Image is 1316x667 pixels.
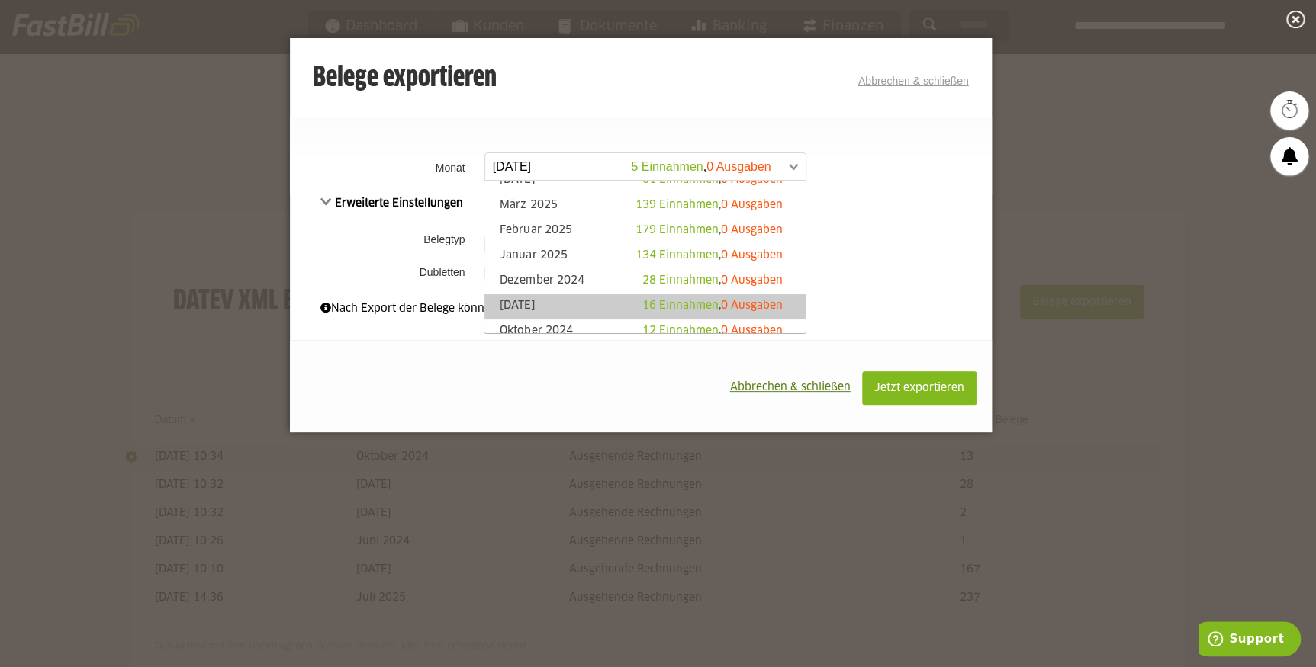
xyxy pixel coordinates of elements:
[320,198,464,209] span: Erweiterte Einstellungen
[858,75,969,87] a: Abbrechen & schließen
[635,248,783,263] div: ,
[635,200,719,210] span: 139 Einnahmen
[721,275,783,286] span: 0 Ausgaben
[721,225,783,236] span: 0 Ausgaben
[635,250,719,261] span: 134 Einnahmen
[642,300,719,311] span: 16 Einnahmen
[290,220,481,259] th: Belegtyp
[642,323,783,338] div: ,
[320,300,961,317] div: Nach Export der Belege können diese nicht mehr bearbeitet werden.
[721,200,783,210] span: 0 Ausgaben
[730,382,851,393] span: Abbrechen & schließen
[492,273,797,290] a: Dezember 2024
[290,148,481,187] th: Monat
[642,325,719,336] span: 12 Einnahmen
[492,323,797,341] a: Oktober 2024
[492,172,797,190] a: [DATE]
[492,298,797,316] a: [DATE]
[492,197,797,215] a: März 2025
[635,223,783,238] div: ,
[492,248,797,265] a: Januar 2025
[642,273,783,288] div: ,
[721,300,783,311] span: 0 Ausgaben
[492,223,797,240] a: Februar 2025
[642,298,783,313] div: ,
[635,225,719,236] span: 179 Einnahmen
[874,383,964,393] span: Jetzt exportieren
[290,259,481,285] th: Dubletten
[719,371,862,403] button: Abbrechen & schließen
[721,250,783,261] span: 0 Ausgaben
[1199,621,1301,659] iframe: Öffnet ein Widget, in dem Sie weitere Informationen finden
[862,371,977,405] button: Jetzt exportieren
[313,63,497,94] h3: Belege exportieren
[642,275,719,286] span: 28 Einnahmen
[635,197,783,213] div: ,
[642,175,719,185] span: 61 Einnahmen
[721,325,783,336] span: 0 Ausgaben
[721,175,783,185] span: 0 Ausgaben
